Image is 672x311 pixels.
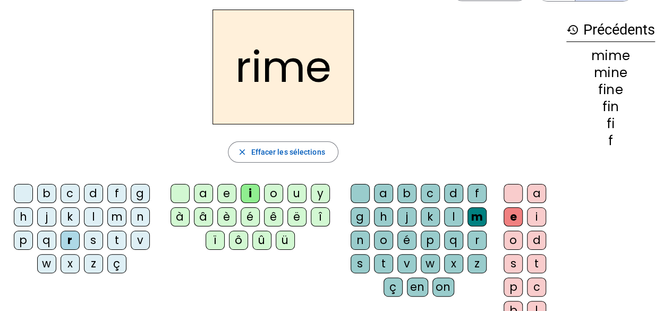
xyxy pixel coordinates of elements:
div: t [107,231,126,250]
div: o [264,184,283,203]
div: a [194,184,213,203]
div: p [504,278,523,297]
div: g [351,207,370,226]
div: é [241,207,260,226]
div: r [467,231,487,250]
div: n [351,231,370,250]
mat-icon: close [237,147,246,157]
div: r [61,231,80,250]
div: c [527,278,546,297]
div: l [84,207,103,226]
div: m [467,207,487,226]
div: h [14,207,33,226]
div: x [444,254,463,273]
div: f [566,135,655,147]
div: e [217,184,236,203]
div: f [467,184,487,203]
div: a [374,184,393,203]
div: y [311,184,330,203]
div: o [374,231,393,250]
div: é [397,231,416,250]
div: j [397,207,416,226]
h2: rime [212,10,354,124]
div: q [444,231,463,250]
div: u [287,184,307,203]
div: b [37,184,56,203]
div: i [527,207,546,226]
div: è [217,207,236,226]
div: v [397,254,416,273]
div: w [421,254,440,273]
div: k [61,207,80,226]
div: d [444,184,463,203]
div: j [37,207,56,226]
div: ç [107,254,126,273]
div: a [527,184,546,203]
div: z [467,254,487,273]
span: Effacer les sélections [251,146,325,158]
div: fi [566,117,655,130]
div: k [421,207,440,226]
div: en [407,278,428,297]
h3: Précédents [566,18,655,42]
div: d [84,184,103,203]
div: fine [566,83,655,96]
div: mine [566,66,655,79]
div: û [252,231,271,250]
div: h [374,207,393,226]
div: l [444,207,463,226]
div: ê [264,207,283,226]
mat-icon: history [566,23,579,36]
div: w [37,254,56,273]
div: ü [276,231,295,250]
div: z [84,254,103,273]
div: mime [566,49,655,62]
div: t [527,254,546,273]
div: o [504,231,523,250]
div: d [527,231,546,250]
div: c [61,184,80,203]
button: Effacer les sélections [228,141,338,163]
div: î [311,207,330,226]
div: e [504,207,523,226]
div: b [397,184,416,203]
div: on [432,278,454,297]
div: s [351,254,370,273]
div: ï [206,231,225,250]
div: x [61,254,80,273]
div: q [37,231,56,250]
div: t [374,254,393,273]
div: ç [384,278,403,297]
div: i [241,184,260,203]
div: fin [566,100,655,113]
div: ë [287,207,307,226]
div: s [504,254,523,273]
div: â [194,207,213,226]
div: n [131,207,150,226]
div: c [421,184,440,203]
div: ô [229,231,248,250]
div: p [421,231,440,250]
div: f [107,184,126,203]
div: m [107,207,126,226]
div: g [131,184,150,203]
div: s [84,231,103,250]
div: à [171,207,190,226]
div: v [131,231,150,250]
div: p [14,231,33,250]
